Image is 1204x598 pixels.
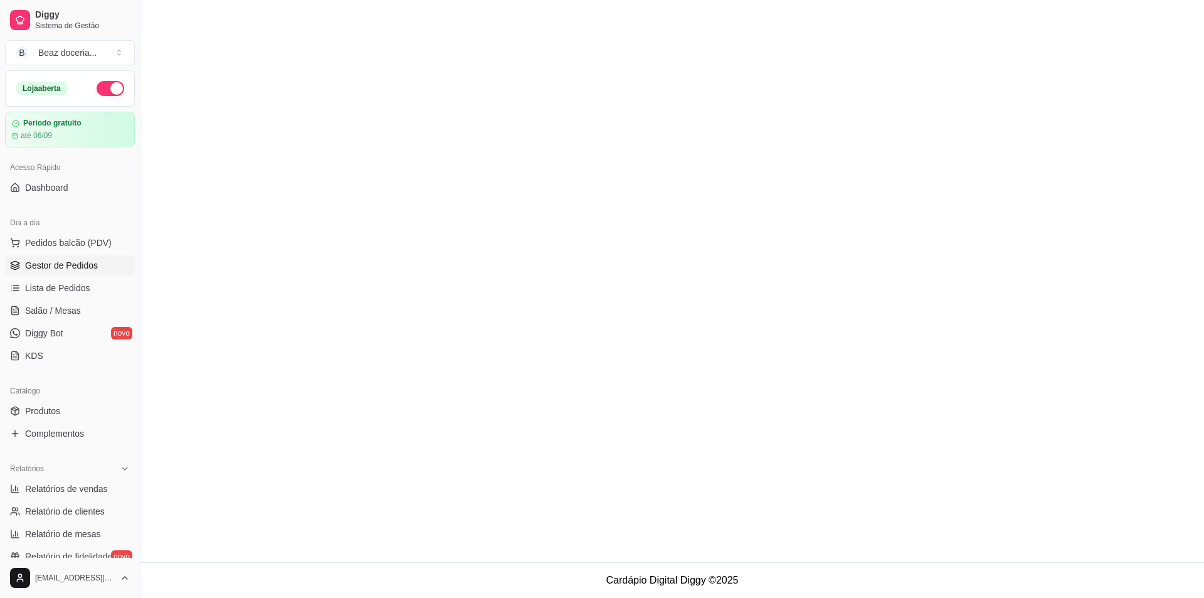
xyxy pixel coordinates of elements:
[16,82,68,95] div: Loja aberta
[25,282,90,294] span: Lista de Pedidos
[35,21,130,31] span: Sistema de Gestão
[25,528,101,540] span: Relatório de mesas
[5,563,135,593] button: [EMAIL_ADDRESS][DOMAIN_NAME]
[5,158,135,178] div: Acesso Rápido
[38,46,97,59] div: Beaz doceria ...
[5,524,135,544] a: Relatório de mesas
[5,479,135,499] a: Relatórios de vendas
[25,427,84,440] span: Complementos
[5,178,135,198] a: Dashboard
[23,119,82,128] article: Período gratuito
[25,505,105,518] span: Relatório de clientes
[21,131,52,141] article: até 06/09
[5,40,135,65] button: Select a team
[5,381,135,401] div: Catálogo
[5,278,135,298] a: Lista de Pedidos
[25,550,112,563] span: Relatório de fidelidade
[5,323,135,343] a: Diggy Botnovo
[5,401,135,421] a: Produtos
[10,464,44,474] span: Relatórios
[35,9,130,21] span: Diggy
[16,46,28,59] span: B
[25,350,43,362] span: KDS
[35,573,115,583] span: [EMAIL_ADDRESS][DOMAIN_NAME]
[25,304,81,317] span: Salão / Mesas
[97,81,124,96] button: Alterar Status
[5,233,135,253] button: Pedidos balcão (PDV)
[5,346,135,366] a: KDS
[25,483,108,495] span: Relatórios de vendas
[25,405,60,417] span: Produtos
[5,5,135,35] a: DiggySistema de Gestão
[5,301,135,321] a: Salão / Mesas
[5,424,135,444] a: Complementos
[5,213,135,233] div: Dia a dia
[25,327,63,339] span: Diggy Bot
[5,501,135,521] a: Relatório de clientes
[5,547,135,567] a: Relatório de fidelidadenovo
[140,562,1204,598] footer: Cardápio Digital Diggy © 2025
[5,112,135,147] a: Período gratuitoaté 06/09
[25,181,68,194] span: Dashboard
[5,255,135,275] a: Gestor de Pedidos
[25,259,98,272] span: Gestor de Pedidos
[25,237,112,249] span: Pedidos balcão (PDV)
